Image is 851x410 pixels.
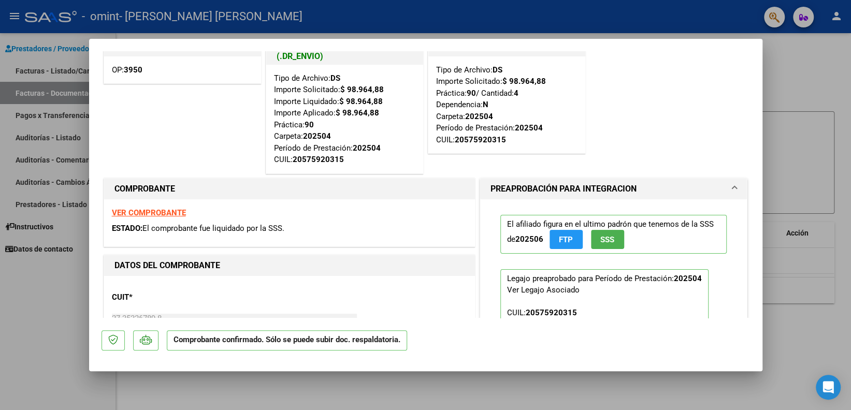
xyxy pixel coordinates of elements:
[465,112,493,121] strong: 202504
[112,291,219,303] p: CUIT
[467,89,476,98] strong: 90
[550,230,583,249] button: FTP
[274,72,415,166] div: Tipo de Archivo: Importe Solicitado: Importe Liquidado: Importe Aplicado: Práctica: Carpeta: Perí...
[114,184,175,194] strong: COMPROBANTE
[674,274,702,283] strong: 202504
[515,235,543,244] strong: 202506
[305,120,314,129] strong: 90
[436,64,578,146] div: Tipo de Archivo: Importe Solicitado: Práctica: / Cantidad: Dependencia: Carpeta: Período de Prest...
[124,65,142,75] strong: 3950
[293,154,344,166] div: 20575920315
[559,235,573,244] span: FTP
[493,65,502,75] strong: DS
[340,85,384,94] strong: $ 98.964,88
[339,97,383,106] strong: $ 98.964,88
[142,224,284,233] span: El comprobante fue liquidado por la SSS.
[502,77,546,86] strong: $ 98.964,88
[455,134,506,146] div: 20575920315
[114,260,220,270] strong: DATOS DEL COMPROBANTE
[816,375,841,400] div: Open Intercom Messenger
[480,199,747,404] div: PREAPROBACIÓN PARA INTEGRACION
[507,284,580,296] div: Ver Legajo Asociado
[507,308,633,374] span: CUIL: Nombre y Apellido: Período Desde: Período Hasta: Admite Dependencia:
[112,224,142,233] span: ESTADO:
[515,123,543,133] strong: 202504
[526,307,577,318] div: 20575920315
[600,235,614,244] span: SSS
[483,100,488,109] strong: N
[591,230,624,249] button: SSS
[303,131,331,141] strong: 202504
[480,179,747,199] mat-expansion-panel-header: PREAPROBACIÓN PARA INTEGRACION
[491,183,637,195] h1: PREAPROBACIÓN PARA INTEGRACION
[514,89,518,98] strong: 4
[112,65,142,75] span: OP:
[336,108,379,118] strong: $ 98.964,88
[330,74,340,83] strong: DS
[500,215,727,254] p: El afiliado figura en el ultimo padrón que tenemos de la SSS de
[112,208,186,217] a: VER COMPROBANTE
[353,143,381,153] strong: 202504
[167,330,407,350] p: Comprobante confirmado. Sólo se puede subir doc. respaldatoria.
[500,269,709,380] p: Legajo preaprobado para Período de Prestación:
